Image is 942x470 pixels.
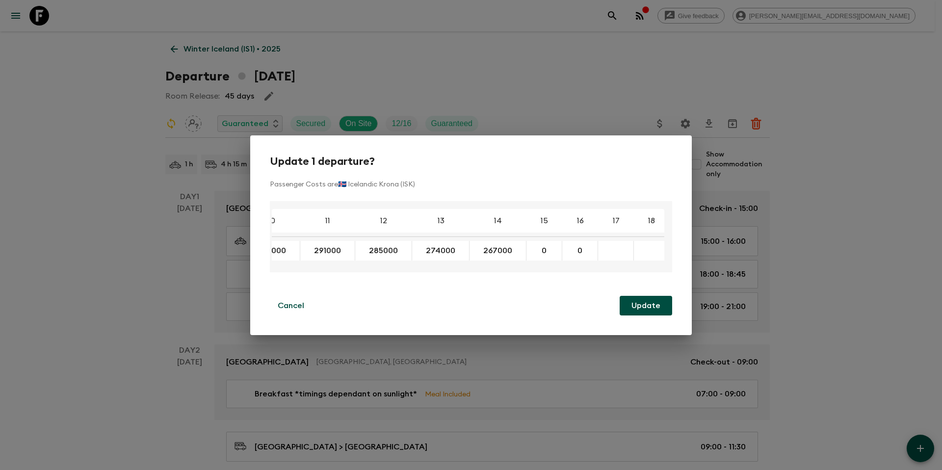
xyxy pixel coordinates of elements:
button: 267000 [471,241,524,261]
button: Update [620,296,672,315]
p: Cancel [278,300,304,312]
button: 285000 [357,241,410,261]
button: 0 [564,241,596,261]
div: Enter a new cost to update all selected instances [470,241,526,261]
p: 14 [494,215,502,227]
p: 10 [268,215,275,227]
p: Passenger Costs are 🇮🇸 Icelandic Krona (ISK) [270,180,672,189]
div: Enter a new cost to update all selected instances [562,241,598,261]
h2: Update 1 departure? [270,155,672,168]
button: Cancel [270,296,312,315]
div: Enter a new cost to update all selected instances [300,241,355,261]
div: Enter a new cost to update all selected instances [243,241,300,261]
p: 16 [577,215,584,227]
p: 17 [613,215,620,227]
button: 274000 [414,241,467,261]
p: 15 [541,215,548,227]
button: 291000 [302,241,353,261]
button: 0 [528,241,560,261]
div: Enter a new cost to update all selected instances [634,241,669,261]
div: Enter a new cost to update all selected instances [526,241,562,261]
div: Enter a new cost to update all selected instances [355,241,412,261]
p: 13 [438,215,445,227]
div: Enter a new cost to update all selected instances [598,241,634,261]
div: Enter a new cost to update all selected instances [412,241,470,261]
p: 11 [325,215,330,227]
p: 18 [648,215,655,227]
p: 12 [380,215,387,227]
